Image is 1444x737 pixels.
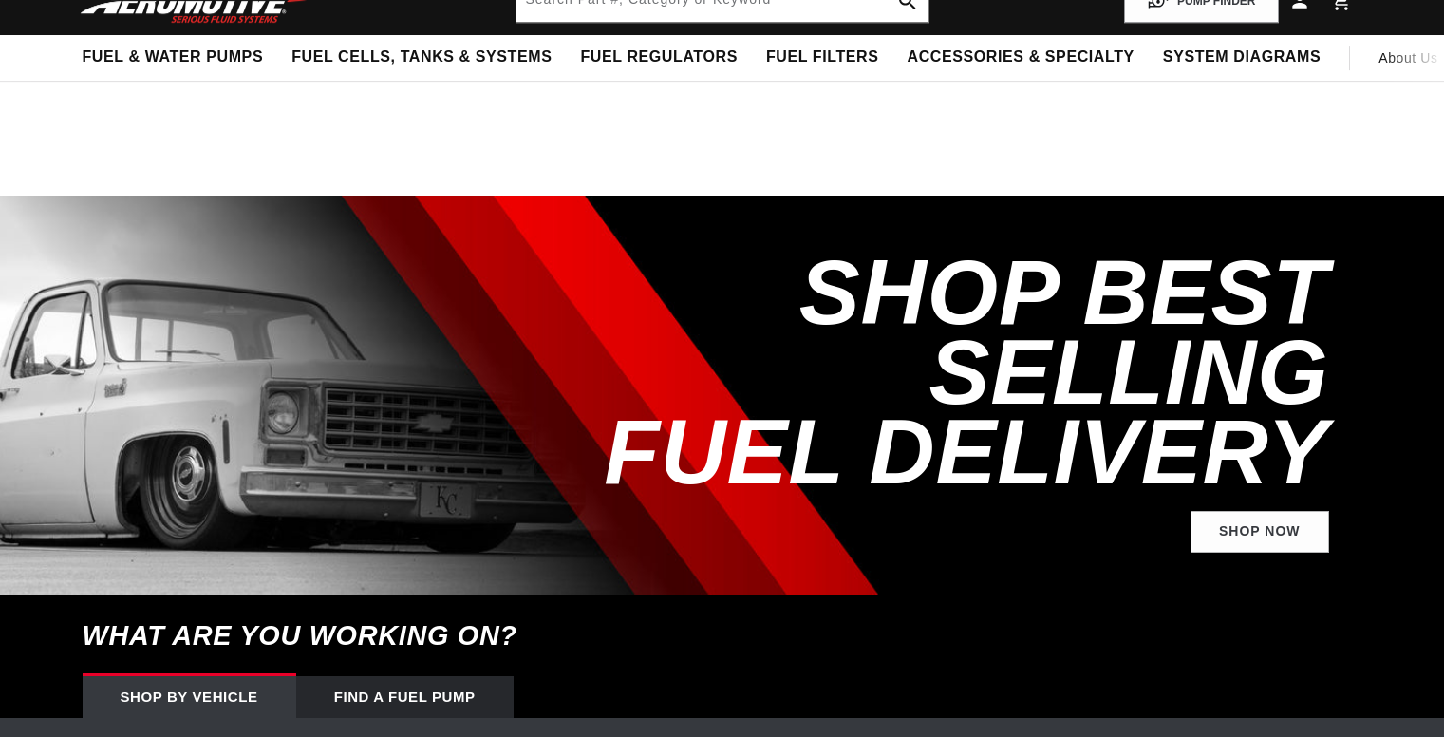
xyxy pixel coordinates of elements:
h6: What are you working on? [35,595,1410,676]
span: Fuel Regulators [580,47,737,67]
span: Accessories & Specialty [908,47,1135,67]
a: Shop Now [1191,511,1329,554]
span: Fuel Filters [766,47,879,67]
summary: Fuel Regulators [566,35,751,80]
summary: System Diagrams [1149,35,1335,80]
summary: Fuel & Water Pumps [68,35,278,80]
span: Fuel Cells, Tanks & Systems [291,47,552,67]
span: Fuel & Water Pumps [83,47,264,67]
span: About Us [1378,50,1437,66]
summary: Fuel Filters [752,35,893,80]
span: System Diagrams [1163,47,1321,67]
summary: Accessories & Specialty [893,35,1149,80]
summary: Fuel Cells, Tanks & Systems [277,35,566,80]
h2: SHOP BEST SELLING FUEL DELIVERY [517,253,1329,492]
div: Find a Fuel Pump [296,676,514,718]
div: Shop by vehicle [83,676,296,718]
